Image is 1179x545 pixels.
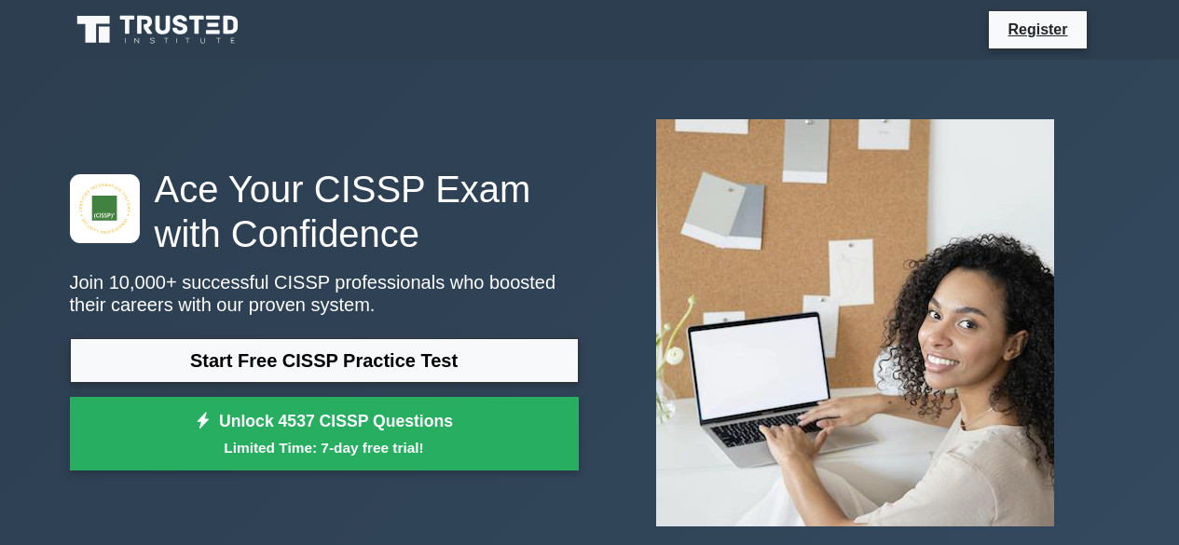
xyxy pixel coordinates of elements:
h1: Ace Your CISSP Exam with Confidence [70,167,579,256]
a: Register [996,18,1078,41]
a: Unlock 4537 CISSP QuestionsLimited Time: 7-day free trial! [70,397,579,471]
p: Join 10,000+ successful CISSP professionals who boosted their careers with our proven system. [70,271,579,316]
a: Start Free CISSP Practice Test [70,338,579,383]
small: Limited Time: 7-day free trial! [93,437,555,458]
